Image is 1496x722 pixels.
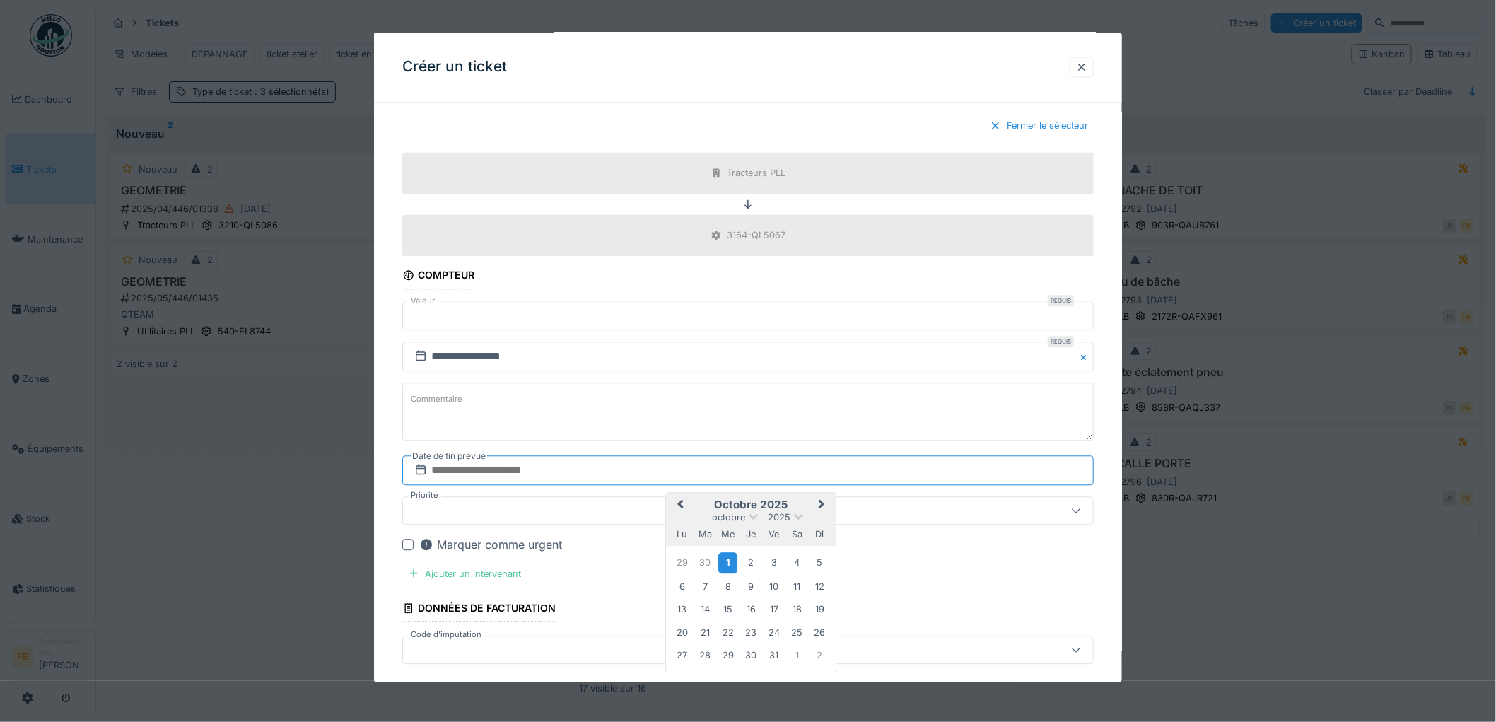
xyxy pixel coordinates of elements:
div: jeudi [742,525,761,545]
div: Choose dimanche 12 octobre 2025 [810,578,829,597]
div: Choose vendredi 10 octobre 2025 [764,578,783,597]
div: Choose samedi 18 octobre 2025 [788,600,807,619]
div: lundi [672,525,691,545]
div: Choose mercredi 29 octobre 2025 [718,646,737,665]
label: Code d'imputation [408,629,484,641]
label: Date de fin prévue [411,449,487,465]
div: Choose mercredi 8 octobre 2025 [718,578,737,597]
div: Choose samedi 11 octobre 2025 [788,578,807,597]
div: dimanche [810,525,829,545]
div: mercredi [718,525,737,545]
div: Choose dimanche 26 octobre 2025 [810,624,829,643]
div: Choose samedi 1 novembre 2025 [788,646,807,665]
div: Choose mercredi 15 octobre 2025 [718,600,737,619]
button: Next Month [812,495,834,518]
span: 2025 [768,513,790,523]
span: octobre [712,513,745,523]
div: Choose lundi 13 octobre 2025 [672,600,691,619]
div: Choose jeudi 23 octobre 2025 [742,624,761,643]
div: Requis [1048,336,1074,347]
div: Choose lundi 27 octobre 2025 [672,646,691,665]
div: Choose mardi 21 octobre 2025 [696,624,715,643]
h3: Créer un ticket [402,59,507,76]
div: Choose mardi 14 octobre 2025 [696,600,715,619]
div: Choose samedi 4 octobre 2025 [788,554,807,573]
div: Choose vendredi 17 octobre 2025 [764,600,783,619]
div: Choose lundi 6 octobre 2025 [672,578,691,597]
div: mardi [696,525,715,545]
button: Close [1078,342,1094,371]
div: Choose jeudi 16 octobre 2025 [742,600,761,619]
div: Choose mardi 7 octobre 2025 [696,578,715,597]
label: Commentaire [408,391,465,409]
div: Documents [402,679,483,703]
div: Choose dimanche 2 novembre 2025 [810,646,829,665]
div: Month octobre, 2025 [671,552,831,668]
label: Priorité [408,490,441,502]
div: Marquer comme urgent [419,537,562,554]
button: Previous Month [667,495,690,518]
div: Choose mercredi 22 octobre 2025 [718,624,737,643]
div: samedi [788,525,807,545]
div: Requis [1048,295,1074,306]
div: Choose dimanche 5 octobre 2025 [810,554,829,573]
div: Choose vendredi 3 octobre 2025 [764,554,783,573]
h2: octobre 2025 [666,499,836,512]
div: Choose jeudi 30 octobre 2025 [742,646,761,665]
label: Valeur [408,295,438,307]
div: Choose mardi 30 septembre 2025 [696,554,715,573]
div: Ajouter un intervenant [402,565,527,584]
div: 3164-QL5067 [727,229,786,243]
div: Données de facturation [402,598,556,622]
div: Choose jeudi 9 octobre 2025 [742,578,761,597]
div: Compteur [402,265,474,289]
div: Choose lundi 20 octobre 2025 [672,624,691,643]
div: Choose mercredi 1 octobre 2025 [718,553,737,573]
div: Choose lundi 29 septembre 2025 [672,554,691,573]
div: Choose vendredi 31 octobre 2025 [764,646,783,665]
div: Fermer le sélecteur [984,117,1094,136]
div: Choose dimanche 19 octobre 2025 [810,600,829,619]
div: Choose samedi 25 octobre 2025 [788,624,807,643]
div: Tracteurs PLL [727,167,786,180]
div: Choose vendredi 24 octobre 2025 [764,624,783,643]
div: vendredi [764,525,783,545]
div: Choose mardi 28 octobre 2025 [696,646,715,665]
div: Choose jeudi 2 octobre 2025 [742,554,761,573]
